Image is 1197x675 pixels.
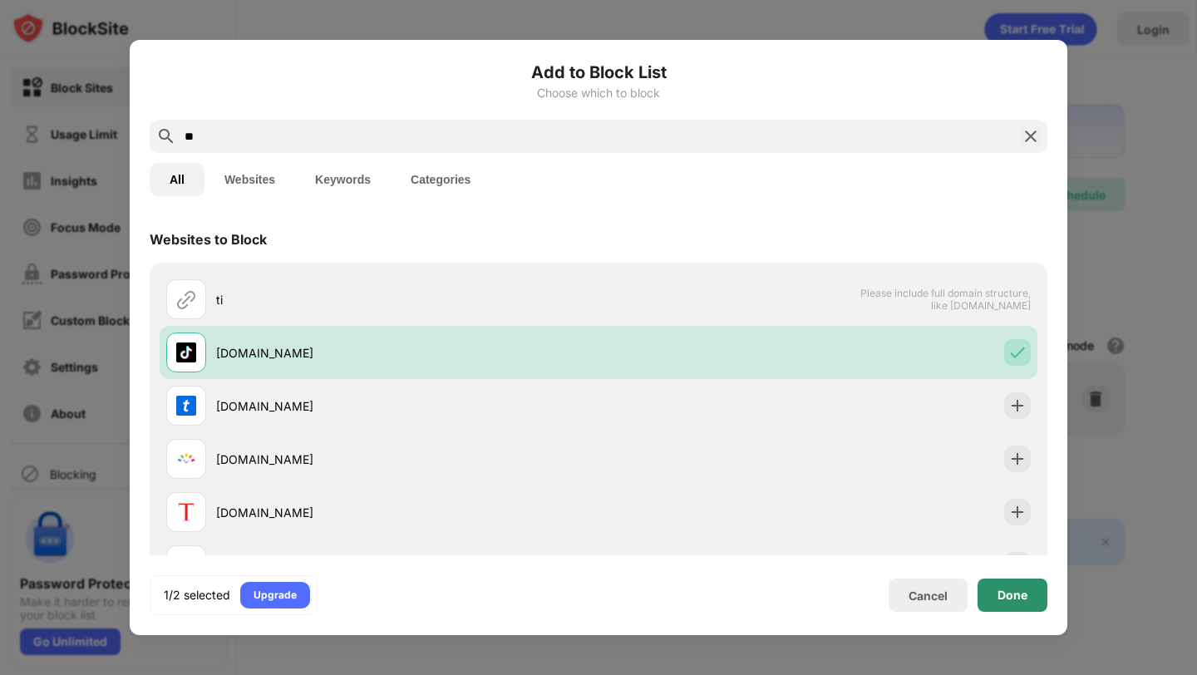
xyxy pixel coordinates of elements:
img: favicons [176,502,196,522]
div: Websites to Block [150,231,267,248]
img: url.svg [176,289,196,309]
h6: Add to Block List [150,60,1047,85]
div: Cancel [909,589,948,603]
div: [DOMAIN_NAME] [216,344,598,362]
div: Done [997,589,1027,602]
div: [DOMAIN_NAME] [216,451,598,468]
img: favicons [176,449,196,469]
div: [DOMAIN_NAME] [216,397,598,415]
div: Choose which to block [150,86,1047,100]
img: search.svg [156,126,176,146]
img: favicons [176,342,196,362]
img: favicons [176,396,196,416]
div: ti [216,291,598,308]
button: Websites [204,163,295,196]
span: Please include full domain structure, like [DOMAIN_NAME] [860,287,1031,312]
button: All [150,163,204,196]
div: Upgrade [254,587,297,604]
button: Categories [391,163,490,196]
div: 1/2 selected [164,587,230,604]
img: search-close [1021,126,1041,146]
button: Keywords [295,163,391,196]
div: [DOMAIN_NAME] [216,504,598,521]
